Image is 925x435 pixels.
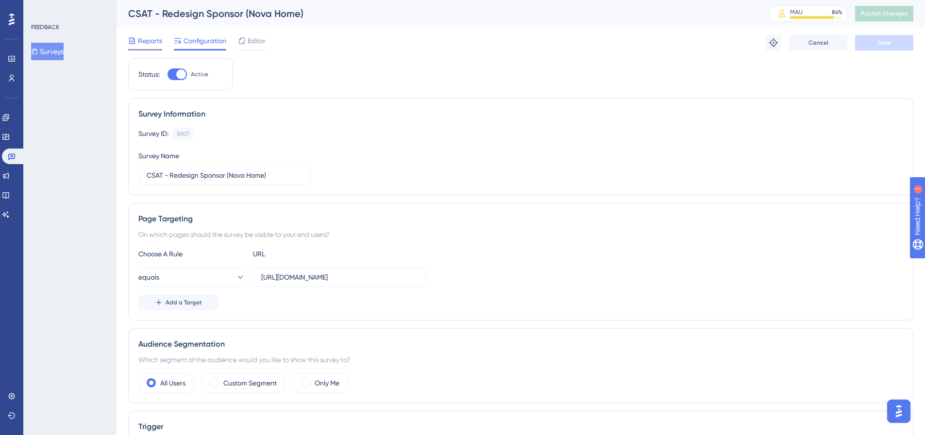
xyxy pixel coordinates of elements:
span: Reports [138,35,162,47]
div: Which segment of the audience would you like to show this survey to? [138,354,903,366]
div: Status: [138,68,160,80]
div: URL [253,248,360,260]
input: yourwebsite.com/path [261,272,418,283]
div: Page Targeting [138,213,903,225]
span: Publish Changes [861,10,908,17]
button: Cancel [789,35,847,50]
span: Cancel [808,39,828,47]
label: Custom Segment [223,377,277,389]
div: Audience Segmentation [138,338,903,350]
button: Surveys [31,43,64,60]
span: Need Help? [23,2,61,14]
div: On which pages should the survey be visible to your end users? [138,229,903,240]
button: Publish Changes [855,6,913,21]
label: All Users [160,377,185,389]
span: Save [877,39,891,47]
button: Save [855,35,913,50]
div: 1 [67,5,70,13]
label: Only Me [315,377,339,389]
input: Type your Survey name [147,170,303,181]
span: Add a Target [166,299,202,306]
div: FEEDBACK [31,23,59,31]
div: MAU [790,8,803,16]
div: Survey Information [138,108,903,120]
div: Trigger [138,421,903,433]
div: Survey Name [138,150,179,162]
span: Configuration [184,35,226,47]
div: 84 % [832,8,842,16]
span: Editor [248,35,266,47]
span: Active [191,70,208,78]
button: equals [138,268,245,287]
div: Choose A Rule [138,248,245,260]
span: equals [138,271,159,283]
div: Survey ID: [138,128,168,140]
div: CSAT - Redesign Sponsor (Nova Home) [128,7,745,20]
button: Add a Target [138,295,219,310]
div: 5907 [177,130,189,138]
iframe: UserGuiding AI Assistant Launcher [884,397,913,426]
